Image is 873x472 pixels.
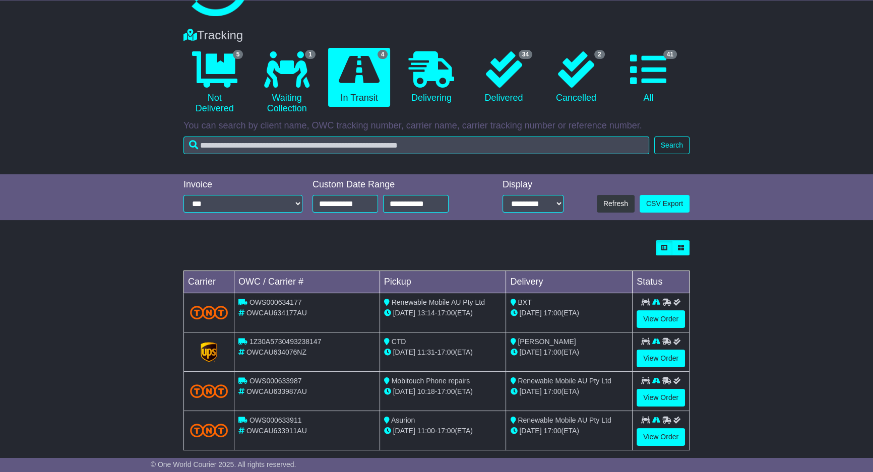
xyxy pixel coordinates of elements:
span: 13:14 [417,309,435,317]
a: 4 In Transit [328,48,390,107]
span: OWCAU633911AU [246,427,307,435]
span: [DATE] [519,387,541,395]
span: 11:31 [417,348,435,356]
td: OWC / Carrier # [234,271,380,293]
a: CSV Export [640,195,690,213]
span: OWS000633987 [250,377,302,385]
span: OWCAU634076NZ [246,348,306,356]
a: View Order [637,389,685,407]
span: 1 [305,50,316,59]
td: Carrier [184,271,234,293]
div: - (ETA) [384,347,502,358]
div: - (ETA) [384,386,502,397]
span: [DATE] [393,427,415,435]
button: Refresh [597,195,635,213]
span: [DATE] [393,309,415,317]
button: Search [654,137,690,154]
span: [DATE] [393,348,415,356]
span: CTD [392,338,406,346]
td: Pickup [380,271,506,293]
a: 5 Not Delivered [183,48,245,118]
span: OWS000633911 [250,416,302,424]
span: Asurion [391,416,415,424]
div: Tracking [178,28,695,43]
div: (ETA) [510,386,628,397]
div: (ETA) [510,308,628,318]
span: 10:18 [417,387,435,395]
div: Display [503,179,564,190]
span: [DATE] [393,387,415,395]
span: 34 [519,50,532,59]
a: 1 Waiting Collection [256,48,318,118]
span: 17:00 [543,427,561,435]
span: 17:00 [437,309,455,317]
div: (ETA) [510,347,628,358]
div: Custom Date Range [313,179,474,190]
img: GetCarrierServiceLogo [201,342,218,362]
span: Renewable Mobile AU Pty Ltd [518,416,611,424]
p: You can search by client name, OWC tracking number, carrier name, carrier tracking number or refe... [183,120,690,131]
span: © One World Courier 2025. All rights reserved. [151,460,296,468]
a: Delivering [400,48,462,107]
span: Mobitouch Phone repairs [392,377,470,385]
span: 17:00 [543,348,561,356]
div: (ETA) [510,426,628,436]
span: 2 [594,50,605,59]
span: 4 [378,50,388,59]
span: 41 [663,50,677,59]
a: 34 Delivered [473,48,535,107]
span: 17:00 [437,427,455,435]
span: [PERSON_NAME] [518,338,576,346]
span: OWCAU633987AU [246,387,307,395]
span: Renewable Mobile AU Pty Ltd [392,298,485,306]
span: 17:00 [437,387,455,395]
img: TNT_Domestic.png [190,424,228,437]
a: View Order [637,310,685,328]
span: OWCAU634177AU [246,309,307,317]
img: TNT_Domestic.png [190,306,228,319]
span: OWS000634177 [250,298,302,306]
span: [DATE] [519,427,541,435]
div: - (ETA) [384,426,502,436]
span: 11:00 [417,427,435,435]
span: 17:00 [437,348,455,356]
span: 1Z30A5730493238147 [250,338,321,346]
a: 2 Cancelled [545,48,607,107]
div: Invoice [183,179,302,190]
a: View Order [637,428,685,446]
td: Delivery [506,271,633,293]
span: 17:00 [543,387,561,395]
span: [DATE] [519,348,541,356]
a: 41 All [617,48,679,107]
td: Status [633,271,690,293]
span: 5 [233,50,243,59]
span: [DATE] [519,309,541,317]
div: - (ETA) [384,308,502,318]
img: TNT_Domestic.png [190,384,228,398]
span: Renewable Mobile AU Pty Ltd [518,377,611,385]
a: View Order [637,350,685,367]
span: 17:00 [543,309,561,317]
span: BXT [518,298,531,306]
